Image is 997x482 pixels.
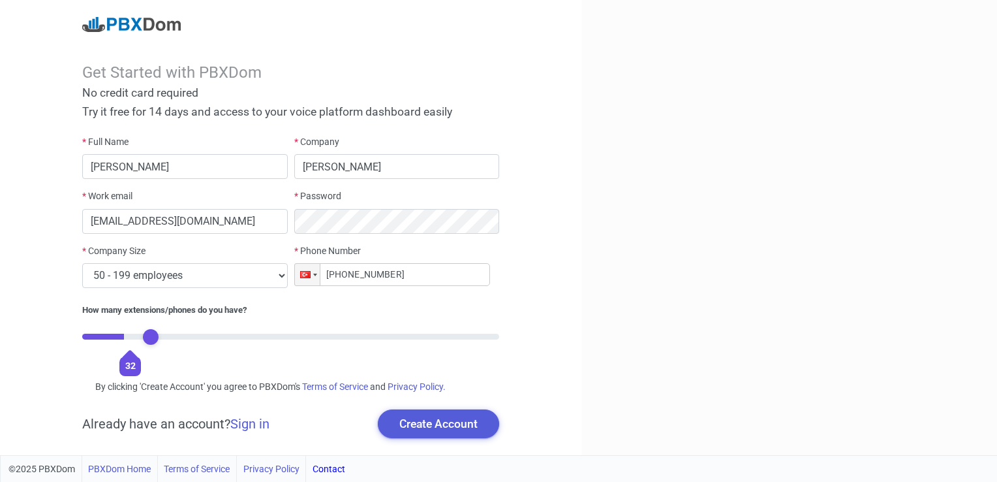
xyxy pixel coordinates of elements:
[88,456,151,482] a: PBXDom Home
[82,63,498,82] div: Get Started with PBXDom
[82,304,498,317] div: How many extensions/phones do you have?
[82,86,452,118] span: No credit card required Try it free for 14 days and access to your voice platform dashboard easily
[294,263,490,286] input: e.g. +18004016635
[82,380,498,394] div: By clicking 'Create Account' you agree to PBXDom's and
[313,456,345,482] a: Contact
[294,244,361,258] label: Phone Number
[125,361,136,371] span: 32
[82,244,146,258] label: Company Size
[294,189,341,203] label: Password
[302,381,368,392] a: Terms of Service
[378,410,499,438] button: Create Account
[294,135,339,149] label: Company
[388,381,446,392] a: Privacy Policy.
[82,416,269,432] h5: Already have an account?
[294,154,499,179] input: Your company name
[82,135,129,149] label: Full Name
[230,416,269,432] a: Sign in
[164,456,230,482] a: Terms of Service
[82,209,287,234] input: Your work email
[243,456,299,482] a: Privacy Policy
[82,189,132,203] label: Work email
[295,264,320,285] div: Turkey: + 90
[8,456,345,482] div: ©2025 PBXDom
[82,154,287,179] input: First and last name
